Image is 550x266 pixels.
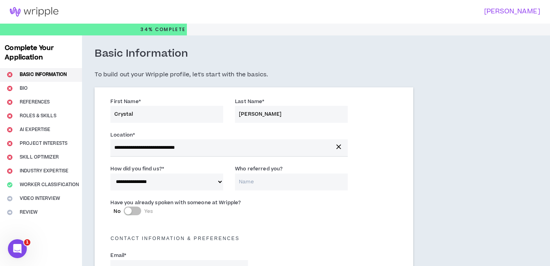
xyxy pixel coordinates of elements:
[140,24,185,35] p: 34%
[153,26,185,33] span: Complete
[235,174,348,190] input: Name
[235,106,348,123] input: Last Name
[124,207,141,215] button: NoYes
[110,249,126,262] label: Email
[114,208,120,215] span: No
[110,106,223,123] input: First Name
[235,163,283,175] label: Who referred you?
[95,70,413,79] h5: To build out your Wripple profile, let's start with the basics.
[270,8,540,15] h3: [PERSON_NAME]
[2,43,80,62] h3: Complete Your Application
[110,196,241,209] label: Have you already spoken with someone at Wripple?
[144,208,153,215] span: Yes
[110,129,135,141] label: Location
[104,236,403,241] h5: Contact Information & preferences
[110,95,140,108] label: First Name
[95,47,188,61] h3: Basic Information
[235,95,264,108] label: Last Name
[24,239,30,246] span: 1
[110,163,164,175] label: How did you find us?
[8,239,27,258] iframe: Intercom live chat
